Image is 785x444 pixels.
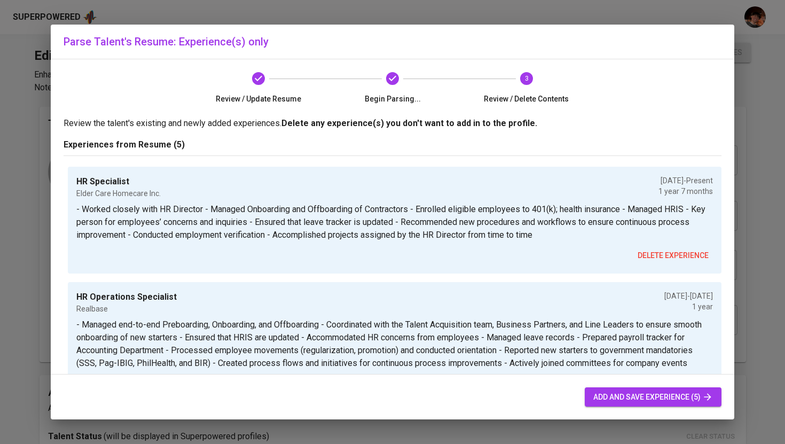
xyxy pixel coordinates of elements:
p: [DATE] - Present [658,175,713,186]
p: Review the talent's existing and newly added experiences. [64,117,721,130]
p: - Worked closely with HR Director - Managed Onboarding and Offboarding of Contractors - Enrolled ... [76,203,713,242]
span: delete experience [638,249,709,262]
h6: Parse Talent's Resume: Experience(s) only [64,33,721,50]
p: - Managed end-to-end Preboarding, Onboarding, and Offboarding - Coordinated with the Talent Acqui... [76,318,713,370]
p: Experiences from Resume (5) [64,138,721,151]
p: 1 year [664,301,713,312]
p: HR Specialist [76,175,161,188]
button: add and save experience (5) [585,387,721,407]
span: Begin Parsing... [330,94,456,104]
p: HR Operations Specialist [76,291,177,303]
button: delete experience [633,246,713,266]
p: Elder Care Homecare Inc. [76,188,161,199]
p: 1 year 7 months [658,186,713,197]
text: 3 [524,75,528,82]
span: Review / Update Resume [196,94,321,104]
p: [DATE] - [DATE] [664,291,713,301]
span: Review / Delete Contents [464,94,589,104]
b: Delete any experience(s) you don't want to add in to the profile. [281,118,537,128]
p: Realbase [76,303,177,314]
span: add and save experience (5) [593,391,713,404]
